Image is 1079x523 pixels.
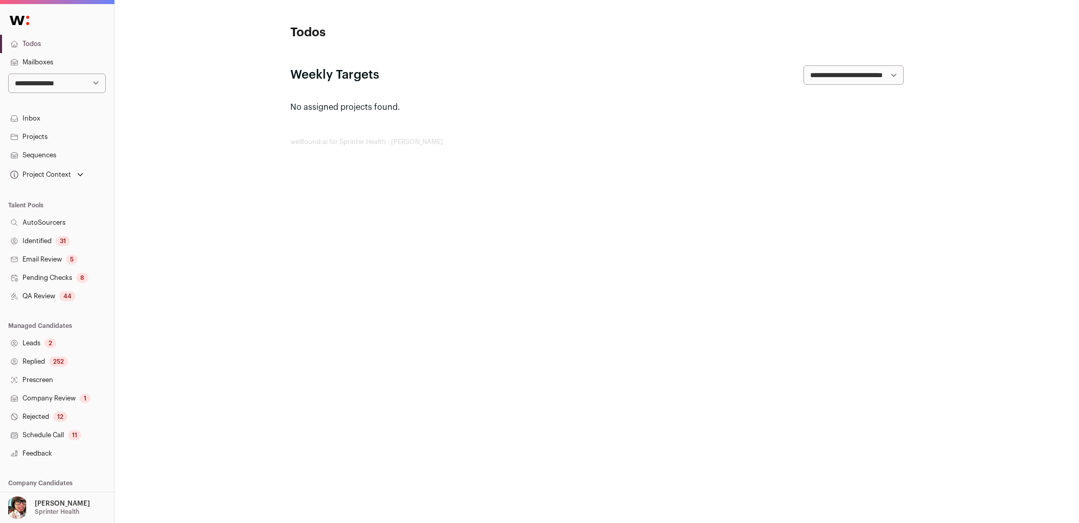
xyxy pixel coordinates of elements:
[59,291,76,301] div: 44
[56,236,70,246] div: 31
[290,138,904,146] footer: wellfound:ai for Sprinter Health - [PERSON_NAME]
[49,356,68,367] div: 252
[290,25,495,41] h1: Todos
[6,496,29,519] img: 14759586-medium_jpg
[76,273,88,283] div: 8
[4,10,35,31] img: Wellfound
[53,412,67,422] div: 12
[35,500,90,508] p: [PERSON_NAME]
[8,171,71,179] div: Project Context
[66,254,78,265] div: 5
[35,508,79,516] p: Sprinter Health
[80,393,90,403] div: 1
[44,338,56,348] div: 2
[68,430,81,440] div: 11
[290,101,904,113] p: No assigned projects found.
[4,496,92,519] button: Open dropdown
[8,168,85,182] button: Open dropdown
[290,67,379,83] h2: Weekly Targets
